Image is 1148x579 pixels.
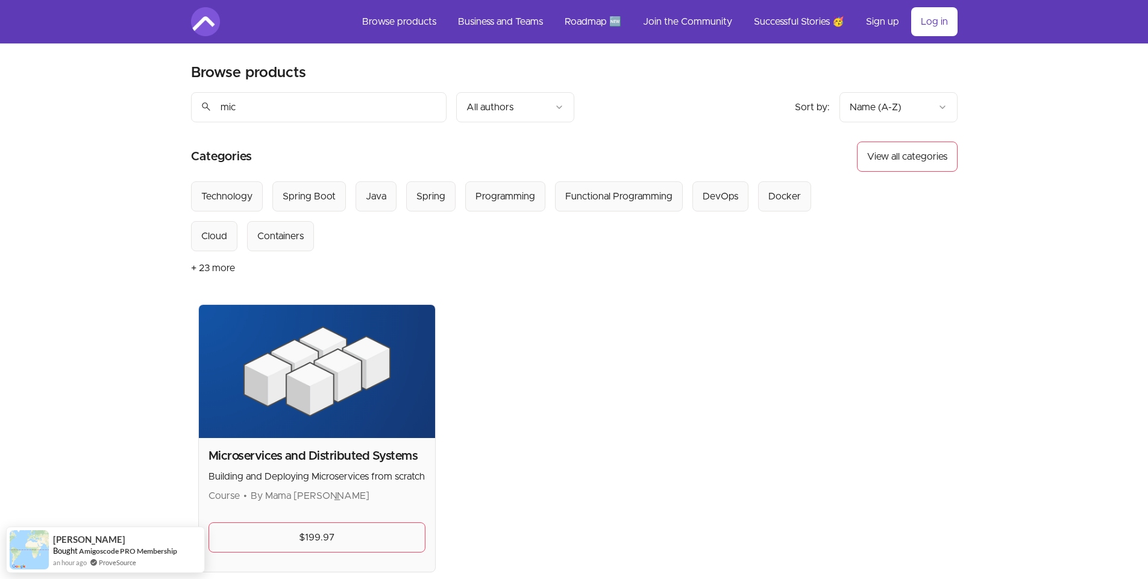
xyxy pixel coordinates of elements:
a: Roadmap 🆕 [555,7,631,36]
a: Join the Community [633,7,742,36]
img: provesource social proof notification image [10,530,49,569]
a: Amigoscode PRO Membership [79,546,177,556]
h2: Microservices and Distributed Systems [209,448,426,465]
span: • [243,491,247,501]
button: Product sort options [839,92,958,122]
span: Sort by: [795,102,830,112]
div: Cloud [201,229,227,243]
a: Successful Stories 🥳 [744,7,854,36]
div: Spring [416,189,445,204]
span: By Mama [PERSON_NAME] [251,491,369,501]
span: an hour ago [53,557,87,568]
div: Docker [768,189,801,204]
img: Amigoscode logo [191,7,220,36]
nav: Main [353,7,958,36]
div: Technology [201,189,252,204]
p: Building and Deploying Microservices from scratch [209,469,426,484]
div: Containers [257,229,304,243]
a: Business and Teams [448,7,553,36]
h2: Categories [191,142,252,172]
div: DevOps [703,189,738,204]
div: Functional Programming [565,189,673,204]
span: Bought [53,546,78,556]
button: Filter by author [456,92,574,122]
a: Sign up [856,7,909,36]
button: + 23 more [191,251,235,285]
a: Browse products [353,7,446,36]
a: $199.97 [209,522,426,552]
span: search [201,98,212,115]
div: Spring Boot [283,189,336,204]
div: Java [366,189,386,204]
button: View all categories [857,142,958,172]
span: Course [209,491,240,501]
a: Log in [911,7,958,36]
h2: Browse products [191,63,306,83]
img: Product image for Microservices and Distributed Systems [199,305,436,438]
a: ProveSource [99,557,136,568]
span: [PERSON_NAME] [53,534,125,545]
div: Programming [475,189,535,204]
input: Search product names [191,92,447,122]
